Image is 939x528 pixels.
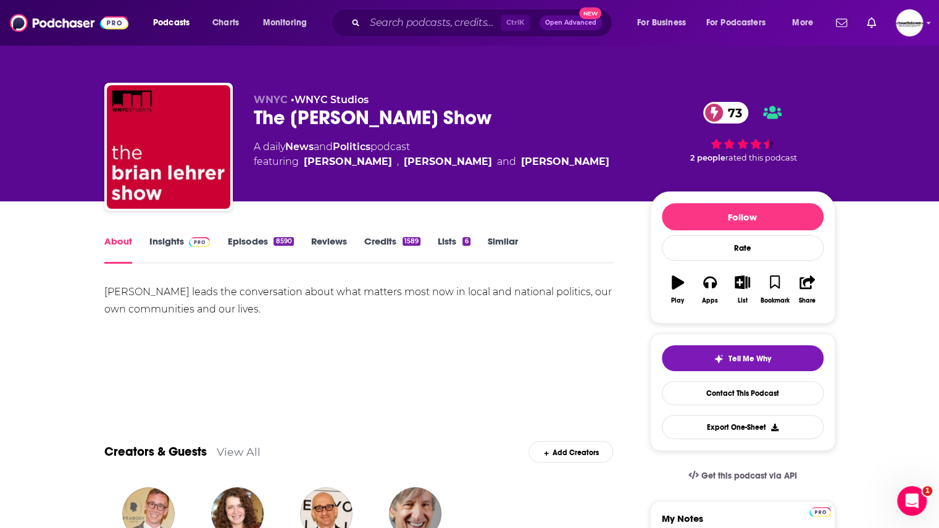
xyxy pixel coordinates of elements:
[304,154,392,169] a: Brian Lehrer
[922,486,932,496] span: 1
[701,471,796,481] span: Get this podcast via API
[650,94,835,170] div: 73 2 peoplerated this podcast
[521,154,609,169] a: Matt Katz
[759,267,791,312] button: Bookmark
[497,154,516,169] span: and
[254,140,609,169] div: A daily podcast
[254,154,609,169] span: featuring
[662,345,824,371] button: tell me why sparkleTell Me Why
[897,486,927,516] iframe: Intercom live chat
[254,94,288,106] span: WNYC
[662,381,824,405] a: Contact This Podcast
[706,14,766,31] span: For Podcasters
[698,13,783,33] button: open menu
[104,444,207,459] a: Creators & Guests
[726,267,758,312] button: List
[273,237,293,246] div: 8590
[285,141,314,153] a: News
[703,102,748,124] a: 73
[501,15,530,31] span: Ctrl K
[364,235,420,264] a: Credits1589
[896,9,923,36] span: Logged in as jvervelde
[104,235,132,264] a: About
[716,102,748,124] span: 73
[462,237,470,246] div: 6
[189,237,211,247] img: Podchaser Pro
[153,14,190,31] span: Podcasts
[809,507,831,517] img: Podchaser Pro
[662,415,824,439] button: Export One-Sheet
[694,267,726,312] button: Apps
[333,141,370,153] a: Politics
[831,12,852,33] a: Show notifications dropdown
[438,235,470,264] a: Lists6
[294,94,369,106] a: WNYC Studios
[540,15,602,30] button: Open AdvancedNew
[799,297,816,304] div: Share
[702,297,718,304] div: Apps
[662,267,694,312] button: Play
[791,267,823,312] button: Share
[343,9,624,37] div: Search podcasts, credits, & more...
[809,505,831,517] a: Pro website
[896,9,923,36] img: User Profile
[725,153,797,162] span: rated this podcast
[862,12,881,33] a: Show notifications dropdown
[488,235,518,264] a: Similar
[104,283,614,318] div: [PERSON_NAME] leads the conversation about what matters most now in local and national politics, ...
[10,11,128,35] img: Podchaser - Follow, Share and Rate Podcasts
[792,14,813,31] span: More
[397,154,399,169] span: ,
[528,441,613,463] div: Add Creators
[107,85,230,209] img: The Brian Lehrer Show
[311,235,347,264] a: Reviews
[728,354,771,364] span: Tell Me Why
[545,20,596,26] span: Open Advanced
[212,14,239,31] span: Charts
[217,445,261,458] a: View All
[678,461,807,491] a: Get this podcast via API
[690,153,725,162] span: 2 people
[738,297,748,304] div: List
[760,297,789,304] div: Bookmark
[579,7,601,19] span: New
[291,94,369,106] span: •
[314,141,333,153] span: and
[263,14,307,31] span: Monitoring
[671,297,684,304] div: Play
[254,13,323,33] button: open menu
[783,13,828,33] button: open menu
[149,235,211,264] a: InsightsPodchaser Pro
[662,235,824,261] div: Rate
[404,154,492,169] a: Brigid Bergin
[227,235,293,264] a: Episodes8590
[714,354,724,364] img: tell me why sparkle
[896,9,923,36] button: Show profile menu
[403,237,420,246] div: 1589
[365,13,501,33] input: Search podcasts, credits, & more...
[204,13,246,33] a: Charts
[144,13,206,33] button: open menu
[662,203,824,230] button: Follow
[637,14,686,31] span: For Business
[628,13,701,33] button: open menu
